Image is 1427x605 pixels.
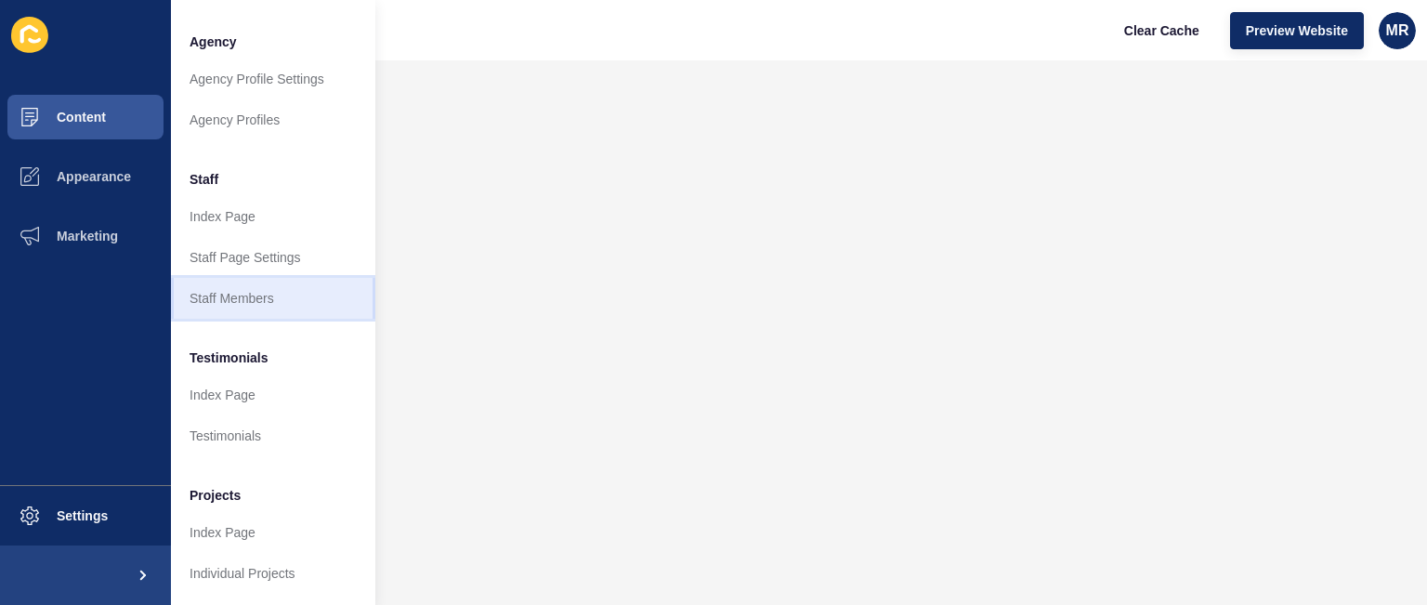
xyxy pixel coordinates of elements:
span: Projects [190,486,241,505]
span: MR [1386,21,1409,40]
a: Agency Profile Settings [171,59,375,99]
a: Index Page [171,512,375,553]
span: Testimonials [190,349,268,367]
a: Individual Projects [171,553,375,594]
a: Testimonials [171,415,375,456]
button: Preview Website [1230,12,1364,49]
span: Preview Website [1246,21,1348,40]
span: Agency [190,33,237,51]
span: Clear Cache [1124,21,1199,40]
button: Clear Cache [1108,12,1215,49]
a: Staff Members [171,278,375,319]
span: Staff [190,170,218,189]
a: Staff Page Settings [171,237,375,278]
a: Index Page [171,375,375,415]
a: Index Page [171,196,375,237]
a: Agency Profiles [171,99,375,140]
